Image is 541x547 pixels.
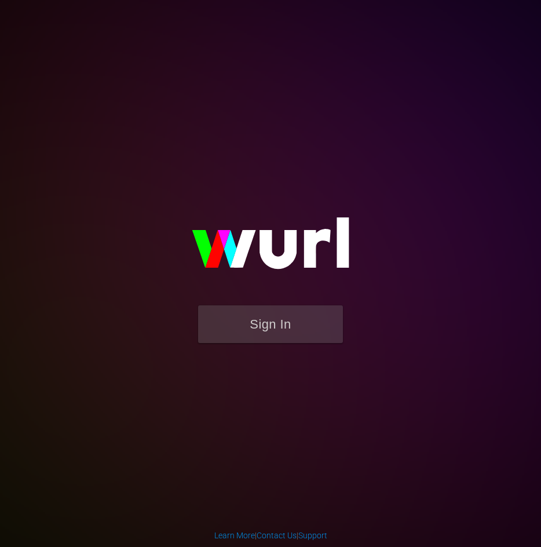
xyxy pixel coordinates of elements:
a: Support [298,531,327,540]
img: wurl-logo-on-black-223613ac3d8ba8fe6dc639794a292ebdb59501304c7dfd60c99c58986ef67473.svg [155,192,386,305]
div: | | [214,530,327,541]
a: Learn More [214,531,255,540]
a: Contact Us [257,531,297,540]
button: Sign In [198,305,343,343]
